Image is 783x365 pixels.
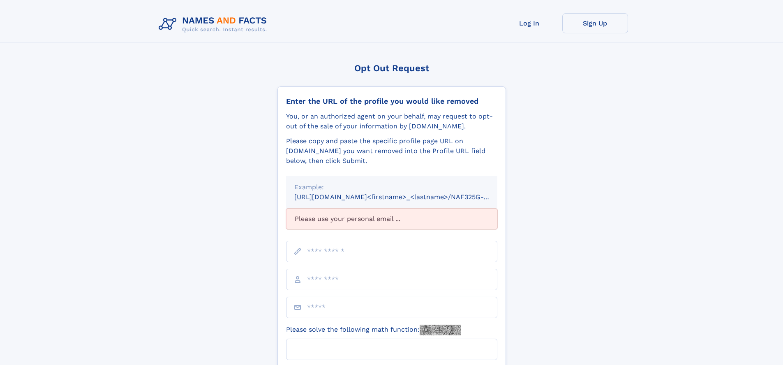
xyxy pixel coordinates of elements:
a: Log In [497,13,562,33]
div: Please copy and paste the specific profile page URL on [DOMAIN_NAME] you want removed into the Pr... [286,136,497,166]
div: Enter the URL of the profile you would like removed [286,97,497,106]
div: You, or an authorized agent on your behalf, may request to opt-out of the sale of your informatio... [286,112,497,131]
small: [URL][DOMAIN_NAME]<firstname>_<lastname>/NAF325G-xxxxxxxx [294,193,513,201]
a: Sign Up [562,13,628,33]
div: Please use your personal email ... [286,209,497,229]
div: Opt Out Request [277,63,506,73]
img: Logo Names and Facts [155,13,274,35]
div: Example: [294,182,489,192]
label: Please solve the following math function: [286,325,461,335]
